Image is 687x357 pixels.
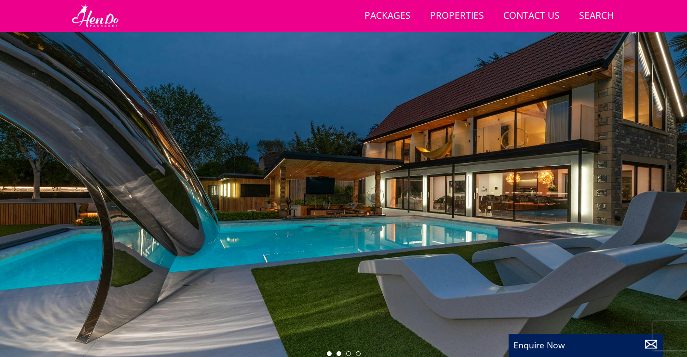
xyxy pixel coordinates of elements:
p: Enquire Now [513,339,658,351]
a: Search [575,5,618,27]
a: Packages [361,5,415,27]
img: Hen Do Packages [70,4,121,28]
a: Contact Us [499,5,564,27]
a: Properties [426,5,488,27]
